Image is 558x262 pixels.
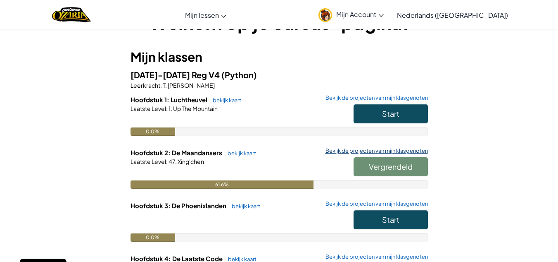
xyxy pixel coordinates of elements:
[168,105,172,112] span: 1.
[397,11,508,19] span: Nederlands ([GEOGRAPHIC_DATA])
[318,8,332,22] img: avatar
[382,215,399,224] span: Start
[321,148,428,154] a: Bekijk de projecten van mijn klasgenoten
[314,2,388,28] a: Mijn Account
[168,158,177,165] span: 47.
[354,104,428,123] button: Start
[321,201,428,207] a: Bekijk de projecten van mijn klasgenoten
[131,48,428,66] h3: Mijn klassen
[131,202,228,209] span: Hoofdstuk 3: De Phoenixlanden
[160,82,162,89] span: :
[177,158,204,165] span: Xing'chen
[321,254,428,260] a: Bekijk de projecten van mijn klasgenoten
[166,105,168,112] span: :
[354,210,428,229] button: Start
[321,95,428,101] a: Bekijk de projecten van mijn klasgenoten
[162,82,215,89] span: T. [PERSON_NAME]
[131,233,175,242] div: 0.0%
[209,97,241,103] a: bekijk kaart
[223,150,256,156] a: bekijk kaart
[131,149,223,156] span: Hoofdstuk 2: De Maandansers
[131,158,166,165] span: Laatste Level
[228,203,260,209] a: bekijk kaart
[52,6,90,23] img: Home
[131,70,221,80] span: [DATE]-[DATE] Reg V4
[382,109,399,118] span: Start
[131,127,175,136] div: 0.0%
[131,180,314,189] div: 61.6%
[131,105,166,112] span: Laatste Level
[52,6,90,23] a: Ozaria by CodeCombat logo
[172,105,218,112] span: Up The Mountain
[166,158,168,165] span: :
[221,70,257,80] span: (Python)
[131,96,209,103] span: Hoofdstuk 1: Luchtheuvel
[181,4,230,26] a: Mijn lessen
[393,4,512,26] a: Nederlands ([GEOGRAPHIC_DATA])
[336,10,384,19] span: Mijn Account
[185,11,219,19] span: Mijn lessen
[131,82,160,89] span: Leerkracht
